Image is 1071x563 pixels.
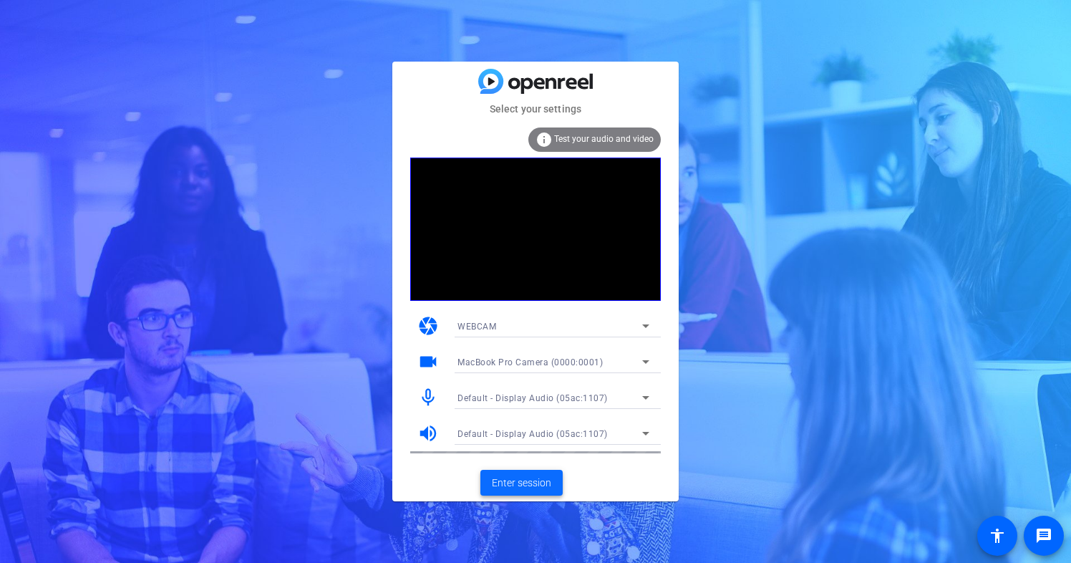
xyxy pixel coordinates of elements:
[457,322,496,332] span: WEBCAM
[554,134,654,144] span: Test your audio and video
[417,315,439,337] mat-icon: camera
[417,423,439,444] mat-icon: volume_up
[457,393,608,403] span: Default - Display Audio (05ac:1107)
[989,527,1006,544] mat-icon: accessibility
[457,429,608,439] span: Default - Display Audio (05ac:1107)
[392,101,679,117] mat-card-subtitle: Select your settings
[417,387,439,408] mat-icon: mic_none
[535,131,553,148] mat-icon: info
[478,69,593,94] img: blue-gradient.svg
[417,351,439,372] mat-icon: videocam
[457,357,603,367] span: MacBook Pro Camera (0000:0001)
[1035,527,1052,544] mat-icon: message
[480,470,563,496] button: Enter session
[492,476,551,491] span: Enter session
